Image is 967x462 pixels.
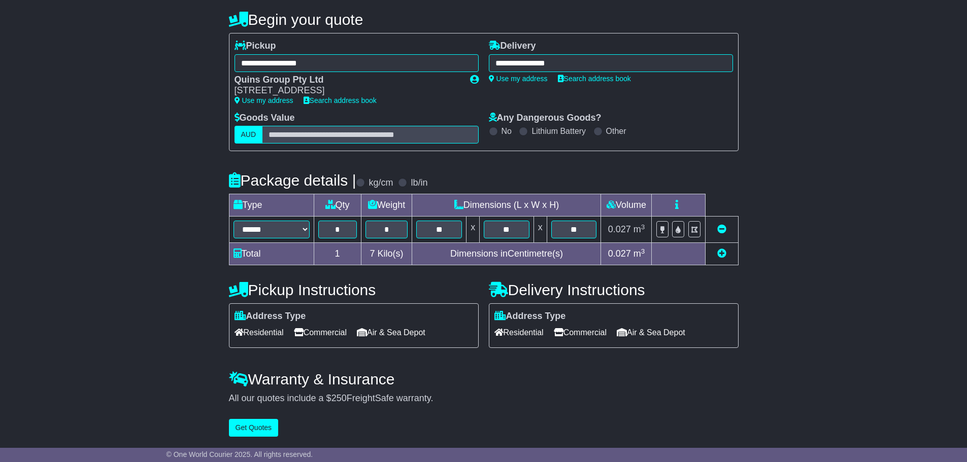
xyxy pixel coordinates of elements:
span: 0.027 [608,224,631,234]
label: Address Type [235,311,306,322]
span: Commercial [294,325,347,340]
a: Use my address [489,75,548,83]
label: Other [606,126,626,136]
td: Total [229,243,314,265]
label: Goods Value [235,113,295,124]
td: Kilo(s) [361,243,412,265]
label: No [502,126,512,136]
span: Residential [235,325,284,340]
td: Weight [361,194,412,217]
span: 0.027 [608,248,631,259]
td: x [533,217,547,243]
label: Address Type [494,311,566,322]
a: Search address book [558,75,631,83]
span: Residential [494,325,544,340]
td: x [466,217,480,243]
span: Commercial [554,325,607,340]
h4: Warranty & Insurance [229,371,739,387]
span: m [633,224,645,234]
sup: 3 [641,247,645,255]
span: © One World Courier 2025. All rights reserved. [166,450,313,458]
label: kg/cm [369,177,393,189]
span: Air & Sea Depot [617,325,685,340]
td: Qty [314,194,361,217]
td: Type [229,194,314,217]
span: Air & Sea Depot [357,325,425,340]
a: Search address book [304,96,377,104]
div: [STREET_ADDRESS] [235,85,460,96]
td: 1 [314,243,361,265]
label: Lithium Battery [531,126,586,136]
label: lb/in [411,177,427,189]
a: Remove this item [717,224,726,234]
td: Dimensions in Centimetre(s) [412,243,601,265]
span: m [633,248,645,259]
div: All our quotes include a $ FreightSafe warranty. [229,393,739,404]
h4: Package details | [229,172,356,189]
label: Any Dangerous Goods? [489,113,602,124]
h4: Begin your quote [229,11,739,28]
td: Volume [601,194,652,217]
span: 7 [370,248,375,259]
button: Get Quotes [229,419,279,437]
div: Quins Group Pty Ltd [235,75,460,86]
a: Use my address [235,96,293,104]
h4: Delivery Instructions [489,281,739,298]
span: 250 [331,393,347,403]
label: Delivery [489,41,536,52]
a: Add new item [717,248,726,259]
label: AUD [235,126,263,144]
td: Dimensions (L x W x H) [412,194,601,217]
sup: 3 [641,223,645,231]
h4: Pickup Instructions [229,281,479,298]
label: Pickup [235,41,276,52]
